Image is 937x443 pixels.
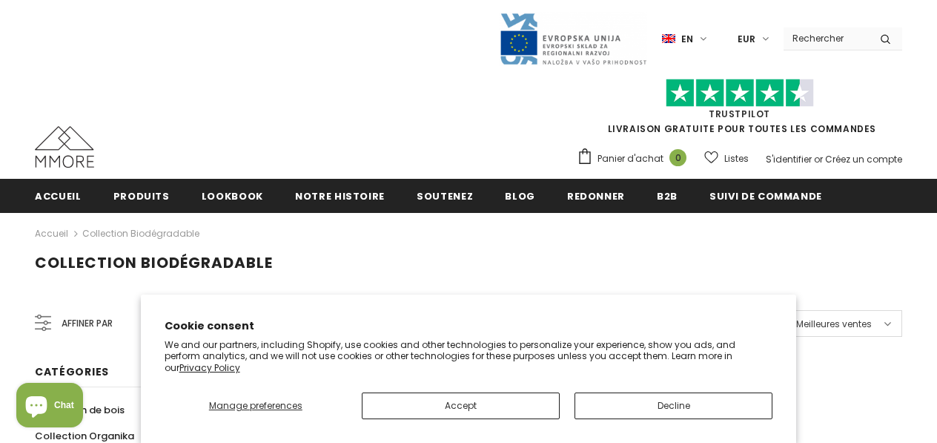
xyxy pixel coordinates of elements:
span: Notre histoire [295,189,385,203]
img: Cas MMORE [35,126,94,168]
a: soutenez [417,179,473,212]
span: Listes [724,151,749,166]
img: i-lang-1.png [662,33,675,45]
a: Javni Razpis [499,32,647,45]
a: Listes [704,145,749,171]
span: en [681,32,693,47]
input: Search Site [784,27,869,49]
span: 0 [669,149,686,166]
h2: Cookie consent [165,318,773,334]
a: TrustPilot [709,108,770,120]
span: LIVRAISON GRATUITE POUR TOUTES LES COMMANDES [577,85,902,135]
a: Blog [505,179,535,212]
span: Meilleures ventes [796,317,872,332]
a: Panier d'achat 0 [577,148,694,170]
span: Collection Organika [35,429,134,443]
inbox-online-store-chat: Shopify online store chat [12,383,87,431]
a: S'identifier [766,153,812,165]
button: Decline [575,393,772,419]
span: Accueil [35,189,82,203]
span: or [814,153,823,165]
span: Redonner [567,189,625,203]
a: Redonner [567,179,625,212]
a: Privacy Policy [179,361,240,374]
span: soutenez [417,189,473,203]
span: Catégories [35,364,109,379]
p: We and our partners, including Shopify, use cookies and other technologies to personalize your ex... [165,339,773,374]
span: EUR [738,32,755,47]
a: Accueil [35,179,82,212]
a: Créez un compte [825,153,902,165]
button: Accept [362,393,560,419]
span: Collection biodégradable [35,252,273,273]
a: B2B [657,179,678,212]
span: B2B [657,189,678,203]
span: Suivi de commande [709,189,822,203]
img: Faites confiance aux étoiles pilotes [666,79,814,108]
a: Accueil [35,225,68,243]
a: Lookbook [202,179,263,212]
img: Javni Razpis [499,12,647,66]
a: Collection biodégradable [82,227,199,240]
a: Notre histoire [295,179,385,212]
span: Blog [505,189,535,203]
span: Lookbook [202,189,263,203]
a: Produits [113,179,170,212]
span: Manage preferences [209,399,302,412]
a: Suivi de commande [709,179,822,212]
span: Affiner par [62,315,113,332]
span: Produits [113,189,170,203]
span: Panier d'achat [597,151,663,166]
button: Manage preferences [165,393,347,419]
